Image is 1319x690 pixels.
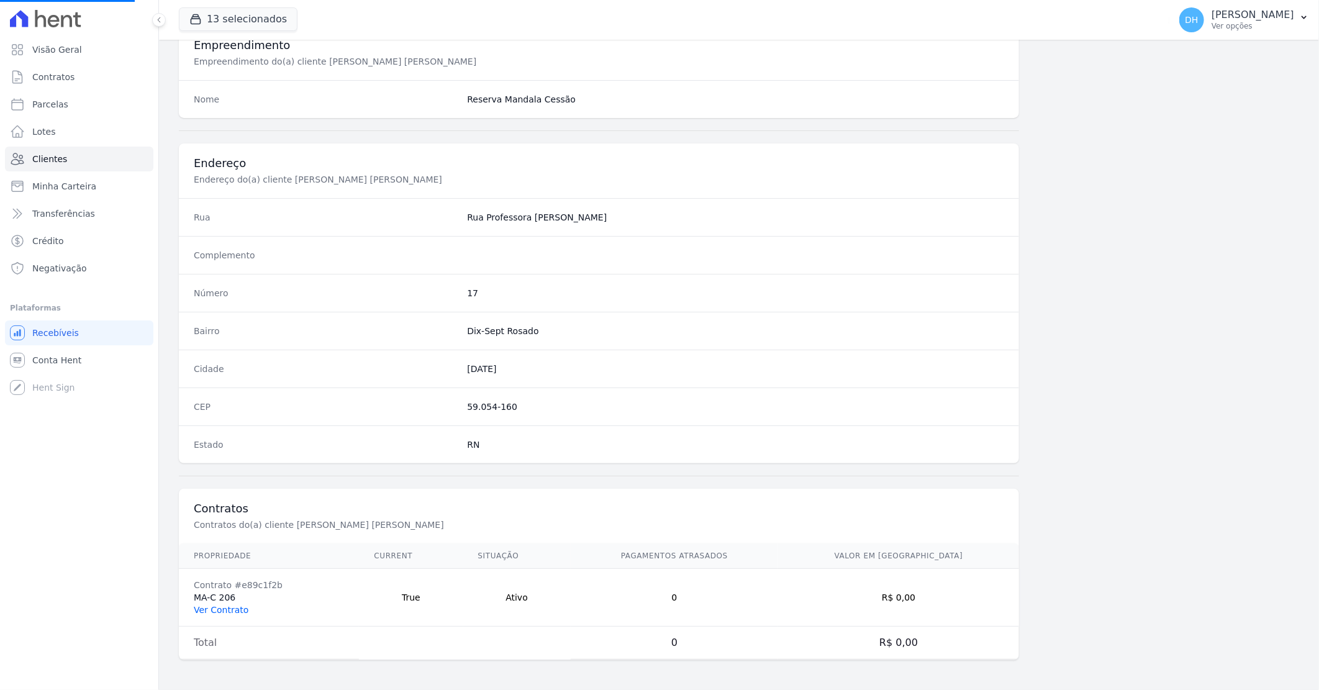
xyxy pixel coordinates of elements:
button: 13 selecionados [179,7,297,31]
a: Parcelas [5,92,153,117]
dt: Complemento [194,249,457,261]
span: Lotes [32,125,56,138]
a: Contratos [5,65,153,89]
a: Lotes [5,119,153,144]
th: Propriedade [179,543,359,569]
p: Ver opções [1212,21,1294,31]
div: Contrato #e89c1f2b [194,579,344,591]
p: Endereço do(a) cliente [PERSON_NAME] [PERSON_NAME] [194,173,611,186]
p: Contratos do(a) cliente [PERSON_NAME] [PERSON_NAME] [194,519,611,531]
dd: Dix-Sept Rosado [467,325,1004,337]
span: Visão Geral [32,43,82,56]
dt: Nome [194,93,457,106]
th: Current [359,543,463,569]
dd: Reserva Mandala Cessão [467,93,1004,106]
span: Transferências [32,207,95,220]
dd: RN [467,438,1004,451]
dt: CEP [194,401,457,413]
span: Recebíveis [32,327,79,339]
th: Situação [463,543,571,569]
button: DH [PERSON_NAME] Ver opções [1169,2,1319,37]
a: Recebíveis [5,320,153,345]
span: Minha Carteira [32,180,96,193]
a: Crédito [5,229,153,253]
span: Conta Hent [32,354,81,366]
td: R$ 0,00 [778,627,1019,660]
span: Negativação [32,262,87,275]
td: Ativo [463,569,571,627]
h3: Empreendimento [194,38,1004,53]
a: Visão Geral [5,37,153,62]
dd: 59.054-160 [467,401,1004,413]
td: R$ 0,00 [778,569,1019,627]
a: Minha Carteira [5,174,153,199]
dd: [DATE] [467,363,1004,375]
td: MA-C 206 [179,569,359,627]
h3: Contratos [194,501,1004,516]
td: Total [179,627,359,660]
dd: Rua Professora [PERSON_NAME] [467,211,1004,224]
td: True [359,569,463,627]
span: Parcelas [32,98,68,111]
a: Negativação [5,256,153,281]
dt: Número [194,287,457,299]
h3: Endereço [194,156,1004,171]
th: Valor em [GEOGRAPHIC_DATA] [778,543,1019,569]
td: 0 [571,569,779,627]
span: Crédito [32,235,64,247]
span: Clientes [32,153,67,165]
span: DH [1185,16,1198,24]
dt: Cidade [194,363,457,375]
a: Conta Hent [5,348,153,373]
a: Clientes [5,147,153,171]
span: Contratos [32,71,75,83]
td: 0 [571,627,779,660]
p: Empreendimento do(a) cliente [PERSON_NAME] [PERSON_NAME] [194,55,611,68]
div: Plataformas [10,301,148,315]
a: Ver Contrato [194,605,248,615]
dd: 17 [467,287,1004,299]
a: Transferências [5,201,153,226]
th: Pagamentos Atrasados [571,543,779,569]
dt: Bairro [194,325,457,337]
dt: Rua [194,211,457,224]
p: [PERSON_NAME] [1212,9,1294,21]
dt: Estado [194,438,457,451]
